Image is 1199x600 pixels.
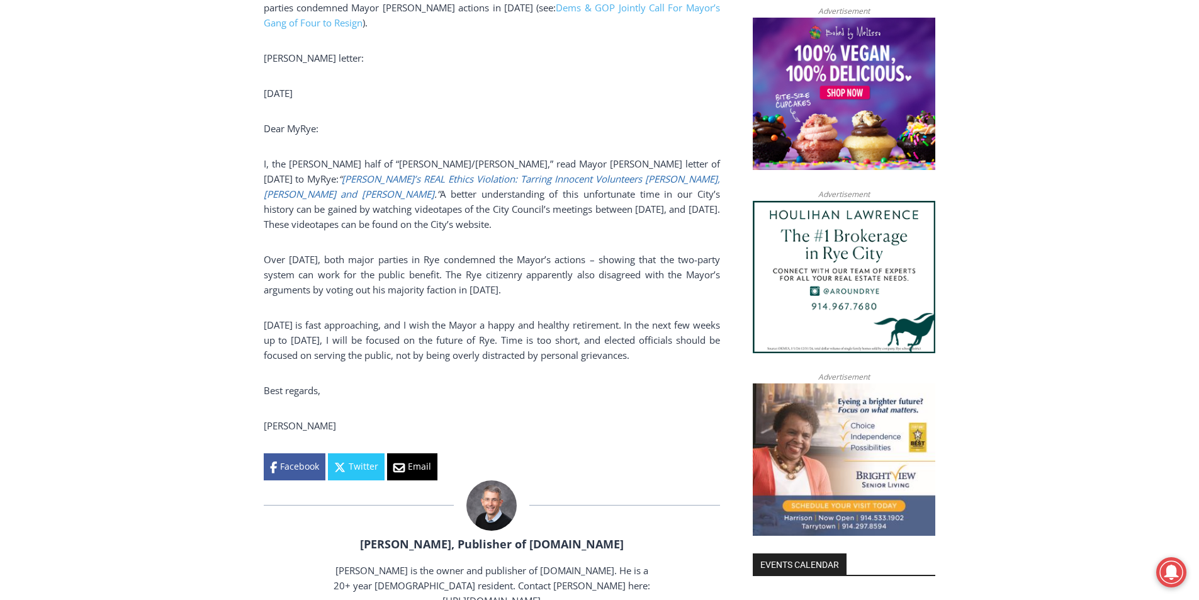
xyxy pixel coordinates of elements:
p: [PERSON_NAME] [264,418,720,433]
img: Baked by Melissa [753,18,935,170]
h2: Events Calendar [753,553,847,575]
span: Intern @ [DOMAIN_NAME] [329,125,583,154]
p: [PERSON_NAME] letter: [264,50,720,65]
a: Facebook [264,453,325,480]
span: Advertisement [806,188,882,200]
em: “ .” [264,173,720,200]
a: Email [387,453,437,480]
p: I, the [PERSON_NAME] half of “[PERSON_NAME]/[PERSON_NAME],” read Mayor [PERSON_NAME] letter of [D... [264,156,720,232]
a: [PERSON_NAME]’s REAL Ethics Violation: Tarring Innocent Volunteers [PERSON_NAME], [PERSON_NAME] a... [264,173,720,200]
div: "At the 10am stand-up meeting, each intern gets a chance to take [PERSON_NAME] and the other inte... [318,1,595,122]
a: Twitter [328,453,385,480]
p: Over [DATE], both major parties in Rye condemned the Mayor’s actions – showing that the two-party... [264,252,720,297]
span: Advertisement [806,371,882,383]
span: Advertisement [806,5,882,17]
img: Brightview Senior Living [753,383,935,536]
img: Houlihan Lawrence The #1 Brokerage in Rye City [753,201,935,353]
a: [PERSON_NAME], Publisher of [DOMAIN_NAME] [360,536,624,552]
p: [DATE] is fast approaching, and I wish the Mayor a happy and healthy retirement. In the next few ... [264,317,720,363]
p: Best regards, [264,383,720,398]
a: Intern @ [DOMAIN_NAME] [303,122,610,157]
p: [DATE] [264,86,720,101]
p: Dear MyRye: [264,121,720,136]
